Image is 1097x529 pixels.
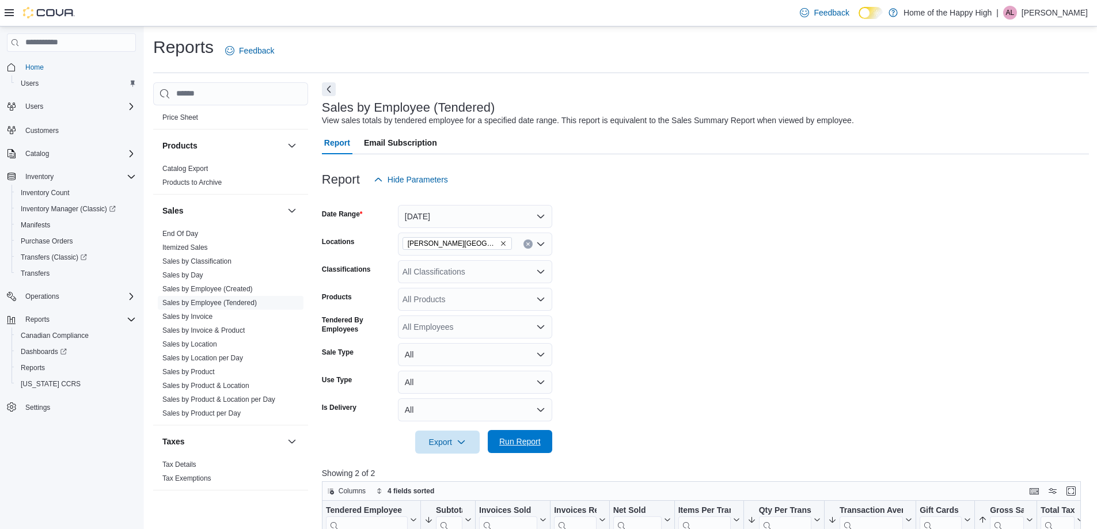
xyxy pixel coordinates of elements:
[12,344,141,360] a: Dashboards
[21,401,55,414] a: Settings
[613,505,661,516] div: Net Sold
[25,126,59,135] span: Customers
[162,460,196,469] span: Tax Details
[415,431,480,454] button: Export
[2,288,141,305] button: Operations
[12,75,141,92] button: Users
[23,7,75,18] img: Cova
[1022,6,1088,20] p: [PERSON_NAME]
[16,218,136,232] span: Manifests
[322,82,336,96] button: Next
[21,60,136,74] span: Home
[7,54,136,446] nav: Complex example
[322,115,854,127] div: View sales totals by tendered employee for a specified date range. This report is equivalent to t...
[422,431,473,454] span: Export
[162,257,231,265] a: Sales by Classification
[859,7,883,19] input: Dark Mode
[398,205,552,228] button: [DATE]
[25,63,44,72] span: Home
[758,505,811,516] div: Qty Per Transaction
[1046,484,1060,498] button: Display options
[840,505,903,516] div: Transaction Average
[16,202,136,216] span: Inventory Manager (Classic)
[326,505,408,516] div: Tendered Employee
[12,201,141,217] a: Inventory Manager (Classic)
[2,59,141,75] button: Home
[21,123,136,137] span: Customers
[536,267,545,276] button: Open list of options
[162,271,203,280] span: Sales by Day
[16,218,55,232] a: Manifests
[388,486,434,496] span: 4 fields sorted
[21,313,136,326] span: Reports
[25,403,50,412] span: Settings
[162,230,198,238] a: End Of Day
[21,60,48,74] a: Home
[21,331,89,340] span: Canadian Compliance
[12,249,141,265] a: Transfers (Classic)
[162,409,241,418] span: Sales by Product per Day
[16,250,136,264] span: Transfers (Classic)
[322,210,363,219] label: Date Range
[21,253,87,262] span: Transfers (Classic)
[21,237,73,246] span: Purchase Orders
[16,329,93,342] a: Canadian Compliance
[162,395,275,404] span: Sales by Product & Location per Day
[221,39,279,62] a: Feedback
[814,7,849,18] span: Feedback
[16,234,136,248] span: Purchase Orders
[285,435,299,448] button: Taxes
[322,484,370,498] button: Columns
[21,170,136,184] span: Inventory
[21,79,39,88] span: Users
[16,186,136,200] span: Inventory Count
[322,467,1089,479] p: Showing 2 of 2
[1027,484,1041,498] button: Keyboard shortcuts
[2,169,141,185] button: Inventory
[408,238,498,249] span: [PERSON_NAME][GEOGRAPHIC_DATA] - Fire & Flower
[162,271,203,279] a: Sales by Day
[16,186,74,200] a: Inventory Count
[162,164,208,173] span: Catalog Export
[21,290,64,303] button: Operations
[16,250,92,264] a: Transfers (Classic)
[523,239,533,249] button: Clear input
[285,139,299,153] button: Products
[21,147,136,161] span: Catalog
[162,395,275,404] a: Sales by Product & Location per Day
[21,313,54,326] button: Reports
[536,322,545,332] button: Open list of options
[25,292,59,301] span: Operations
[398,398,552,421] button: All
[678,505,730,516] div: Items Per Transaction
[16,202,120,216] a: Inventory Manager (Classic)
[322,173,360,187] h3: Report
[990,505,1024,516] div: Gross Sales
[162,205,283,216] button: Sales
[162,205,184,216] h3: Sales
[479,505,537,516] div: Invoices Sold
[162,436,283,447] button: Taxes
[21,290,136,303] span: Operations
[12,376,141,392] button: [US_STATE] CCRS
[1003,6,1017,20] div: Adam Lamoureux
[16,377,85,391] a: [US_STATE] CCRS
[162,140,198,151] h3: Products
[12,265,141,281] button: Transfers
[2,98,141,115] button: Users
[21,204,116,214] span: Inventory Manager (Classic)
[162,474,211,483] span: Tax Exemptions
[162,298,257,307] span: Sales by Employee (Tendered)
[162,313,212,321] a: Sales by Invoice
[12,185,141,201] button: Inventory Count
[436,505,462,516] div: Subtotal
[162,299,257,307] a: Sales by Employee (Tendered)
[162,243,208,252] span: Itemized Sales
[16,329,136,342] span: Canadian Compliance
[162,354,243,362] a: Sales by Location per Day
[25,172,54,181] span: Inventory
[2,399,141,416] button: Settings
[322,375,352,385] label: Use Type
[322,348,354,357] label: Sale Type
[162,381,249,390] span: Sales by Product & Location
